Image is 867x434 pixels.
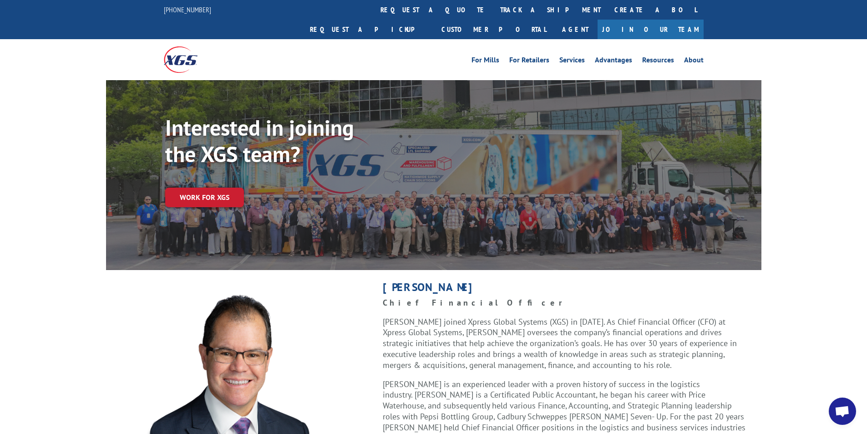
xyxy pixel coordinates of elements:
strong: Chief Financial Officer [383,297,575,308]
div: Open chat [829,398,856,425]
a: Work for XGS [165,188,244,207]
a: Join Our Team [598,20,704,39]
a: For Mills [472,56,499,66]
a: [PHONE_NUMBER] [164,5,211,14]
a: Services [559,56,585,66]
h1: Interested in joining [165,117,438,143]
a: Advantages [595,56,632,66]
h1: the XGS team? [165,143,438,169]
a: Agent [553,20,598,39]
a: Customer Portal [435,20,553,39]
a: Request a pickup [303,20,435,39]
a: About [684,56,704,66]
a: Resources [642,56,674,66]
h1: [PERSON_NAME] [383,282,747,297]
a: For Retailers [509,56,549,66]
p: [PERSON_NAME] joined Xpress Global Systems (XGS) in [DATE]. As Chief Financial Officer (CFO) at X... [383,317,747,379]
